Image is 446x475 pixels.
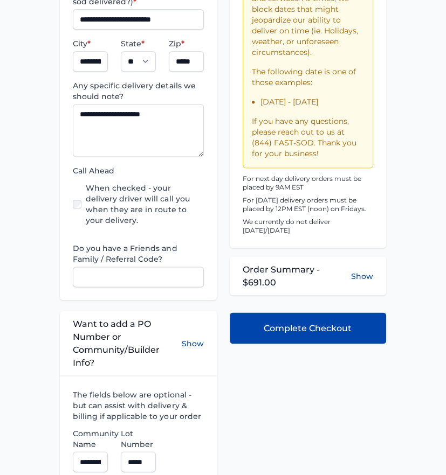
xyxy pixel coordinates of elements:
[243,196,373,213] p: For [DATE] delivery orders must be placed by 12PM EST (noon) on Fridays.
[73,317,181,369] span: Want to add a PO Number or Community/Builder Info?
[243,263,351,289] span: Order Summary - $691.00
[73,165,203,176] label: Call Ahead
[243,218,373,235] p: We currently do not deliver [DATE]/[DATE]
[73,243,203,264] label: Do you have a Friends and Family / Referral Code?
[182,317,204,369] button: Show
[121,428,156,449] label: Lot Number
[73,80,203,102] label: Any specific delivery details we should note?
[243,174,373,192] p: For next day delivery orders must be placed by 9AM EST
[73,38,108,49] label: City
[121,38,156,49] label: State
[351,270,373,281] button: Show
[260,96,364,107] li: [DATE] - [DATE]
[252,116,364,159] p: If you have any questions, please reach out to us at (844) FAST-SOD. Thank you for your business!
[230,312,386,344] button: Complete Checkout
[169,38,204,49] label: Zip
[86,183,203,226] label: When checked - your delivery driver will call you when they are in route to your delivery.
[252,66,364,88] p: The following date is one of those examples:
[73,389,203,421] label: The fields below are optional - but can assist with delivery & billing if applicable to your order
[264,322,352,334] span: Complete Checkout
[73,428,108,449] label: Community Name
